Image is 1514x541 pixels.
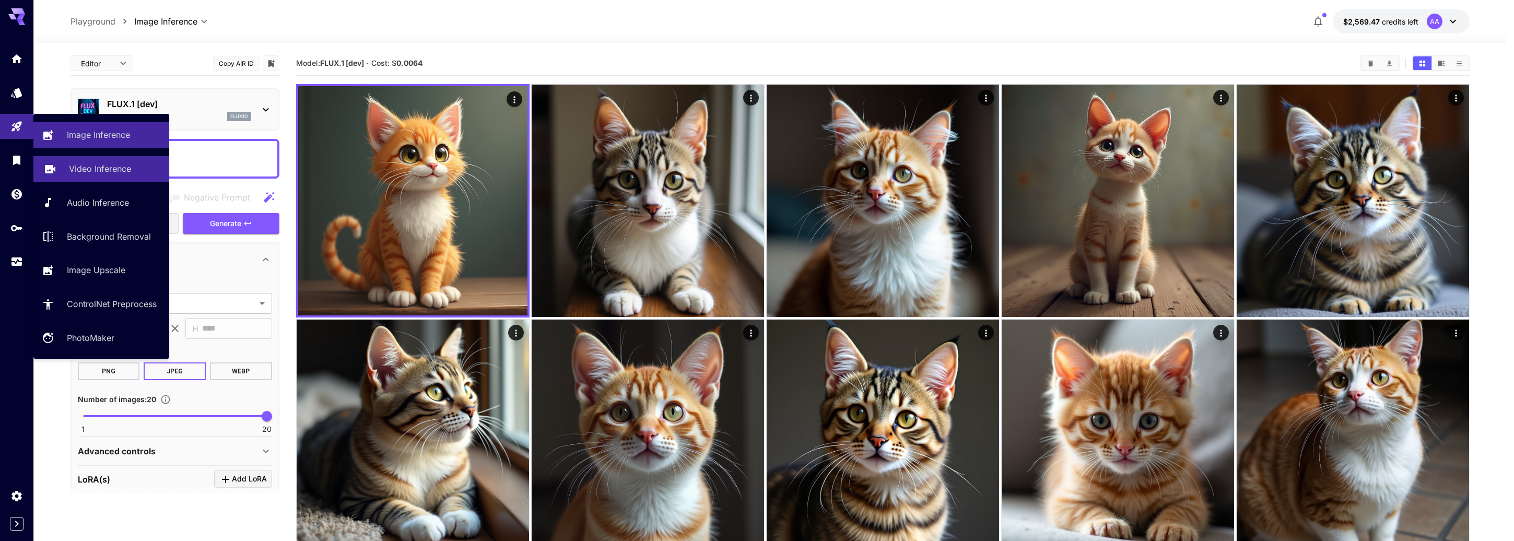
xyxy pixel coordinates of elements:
[67,196,129,209] p: Audio Inference
[78,445,156,457] p: Advanced controls
[10,489,23,502] div: Settings
[978,325,993,340] div: Actions
[33,257,169,283] a: Image Upscale
[743,325,758,340] div: Actions
[210,217,241,230] span: Generate
[71,15,134,28] nav: breadcrumb
[1380,56,1399,70] button: Download All
[33,190,169,216] a: Audio Inference
[1343,16,1418,27] div: $2,569.4663
[532,85,764,317] img: 2Q==
[1432,56,1450,70] button: Show media in video view
[10,86,23,99] div: Models
[33,291,169,317] a: ControlNet Preprocess
[163,191,259,204] span: Negative prompts are not compatible with the selected model.
[1412,55,1470,71] div: Show media in grid viewShow media in video viewShow media in list view
[81,58,113,69] span: Editor
[10,255,23,268] div: Usage
[1450,56,1469,70] button: Show media in list view
[144,362,206,380] button: JPEG
[213,56,260,71] button: Copy AIR ID
[67,264,125,276] p: Image Upscale
[67,128,130,141] p: Image Inference
[214,471,272,488] button: Click to add LoRA
[296,58,364,67] span: Model:
[232,473,267,486] span: Add LoRA
[1448,90,1464,105] div: Actions
[10,52,23,65] div: Home
[67,298,157,310] p: ControlNet Preprocess
[33,156,169,182] a: Video Inference
[1213,325,1228,340] div: Actions
[85,297,255,310] span: 1:1 (Square)
[33,325,169,351] a: PhotoMaker
[78,395,156,404] span: Number of images : 20
[1382,17,1418,26] span: credits left
[320,58,364,67] b: FLUX.1 [dev]
[506,91,522,107] div: Actions
[156,394,175,405] button: Specify how many images to generate in a single request. Each image generation will be charged se...
[1213,90,1228,105] div: Actions
[366,57,369,69] p: ·
[134,15,197,28] span: Image Inference
[1237,85,1469,317] img: 9k=
[67,230,151,243] p: Background Removal
[10,120,23,133] div: Playground
[230,113,248,120] p: flux1d
[396,58,422,67] b: 0.0064
[298,86,527,315] img: Z
[107,98,251,110] p: FLUX.1 [dev]
[978,90,993,105] div: Actions
[1333,9,1470,33] button: $2,569.4663
[1362,56,1380,70] button: Clear All
[767,85,999,317] img: 2Q==
[371,58,422,67] span: Cost: $
[1343,17,1382,26] span: $2,569.47
[743,90,758,105] div: Actions
[10,154,23,167] div: Library
[33,122,169,148] a: Image Inference
[1413,56,1431,70] button: Show media in grid view
[71,15,115,28] p: Playground
[78,473,110,486] p: LoRA(s)
[10,187,23,201] div: Wallet
[184,191,250,204] span: Negative Prompt
[1448,325,1464,340] div: Actions
[81,424,85,434] span: 1
[33,224,169,249] a: Background Removal
[69,162,131,175] p: Video Inference
[67,332,114,344] p: PhotoMaker
[508,325,523,340] div: Actions
[1360,55,1400,71] div: Clear AllDownload All
[10,221,23,234] div: API Keys
[10,517,24,531] button: Expand sidebar
[262,424,272,434] span: 20
[1427,14,1442,29] div: AA
[1002,85,1234,317] img: 2Q==
[210,362,272,380] button: WEBP
[193,323,198,335] span: H
[78,362,140,380] button: PNG
[266,57,276,69] button: Add to library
